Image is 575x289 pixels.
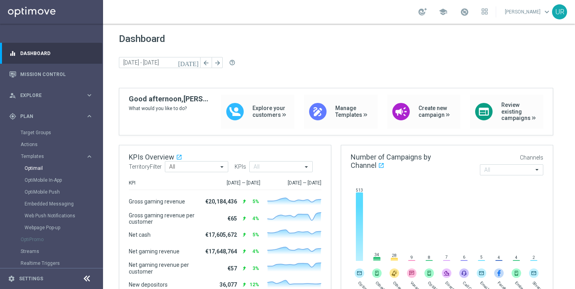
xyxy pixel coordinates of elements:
[21,234,102,245] div: OptiPromo
[19,276,43,281] a: Settings
[25,213,82,219] a: Web Push Notifications
[9,113,94,120] button: gps_fixed Plan keyboard_arrow_right
[21,153,94,160] button: Templates keyboard_arrow_right
[21,154,86,159] div: Templates
[25,186,102,198] div: OptiMobile Push
[21,257,102,269] div: Realtime Triggers
[25,224,82,231] a: Webpage Pop-up
[8,275,15,282] i: settings
[25,165,82,171] a: Optimail
[86,112,93,120] i: keyboard_arrow_right
[25,189,82,195] a: OptiMobile Push
[9,43,93,64] div: Dashboard
[86,91,93,99] i: keyboard_arrow_right
[9,113,86,120] div: Plan
[25,177,82,183] a: OptiMobile In-App
[20,93,86,98] span: Explore
[439,8,447,16] span: school
[20,43,93,64] a: Dashboard
[21,260,82,266] a: Realtime Triggers
[25,174,102,186] div: OptiMobile In-App
[20,114,86,119] span: Plan
[543,8,551,16] span: keyboard_arrow_down
[552,4,567,19] div: UR
[20,64,93,85] a: Mission Control
[21,141,82,148] a: Actions
[21,150,102,234] div: Templates
[504,6,552,18] a: [PERSON_NAME]keyboard_arrow_down
[86,153,93,160] i: keyboard_arrow_right
[25,222,102,234] div: Webpage Pop-up
[25,162,102,174] div: Optimail
[25,210,102,222] div: Web Push Notifications
[21,245,102,257] div: Streams
[9,113,16,120] i: gps_fixed
[25,198,102,210] div: Embedded Messaging
[21,129,82,136] a: Target Groups
[9,50,94,57] button: equalizer Dashboard
[9,92,94,99] button: person_search Explore keyboard_arrow_right
[25,201,82,207] a: Embedded Messaging
[9,50,16,57] i: equalizer
[9,64,93,85] div: Mission Control
[21,127,102,139] div: Target Groups
[9,92,86,99] div: Explore
[21,154,78,159] span: Templates
[21,248,82,255] a: Streams
[9,71,94,78] button: Mission Control
[21,139,102,150] div: Actions
[9,92,16,99] i: person_search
